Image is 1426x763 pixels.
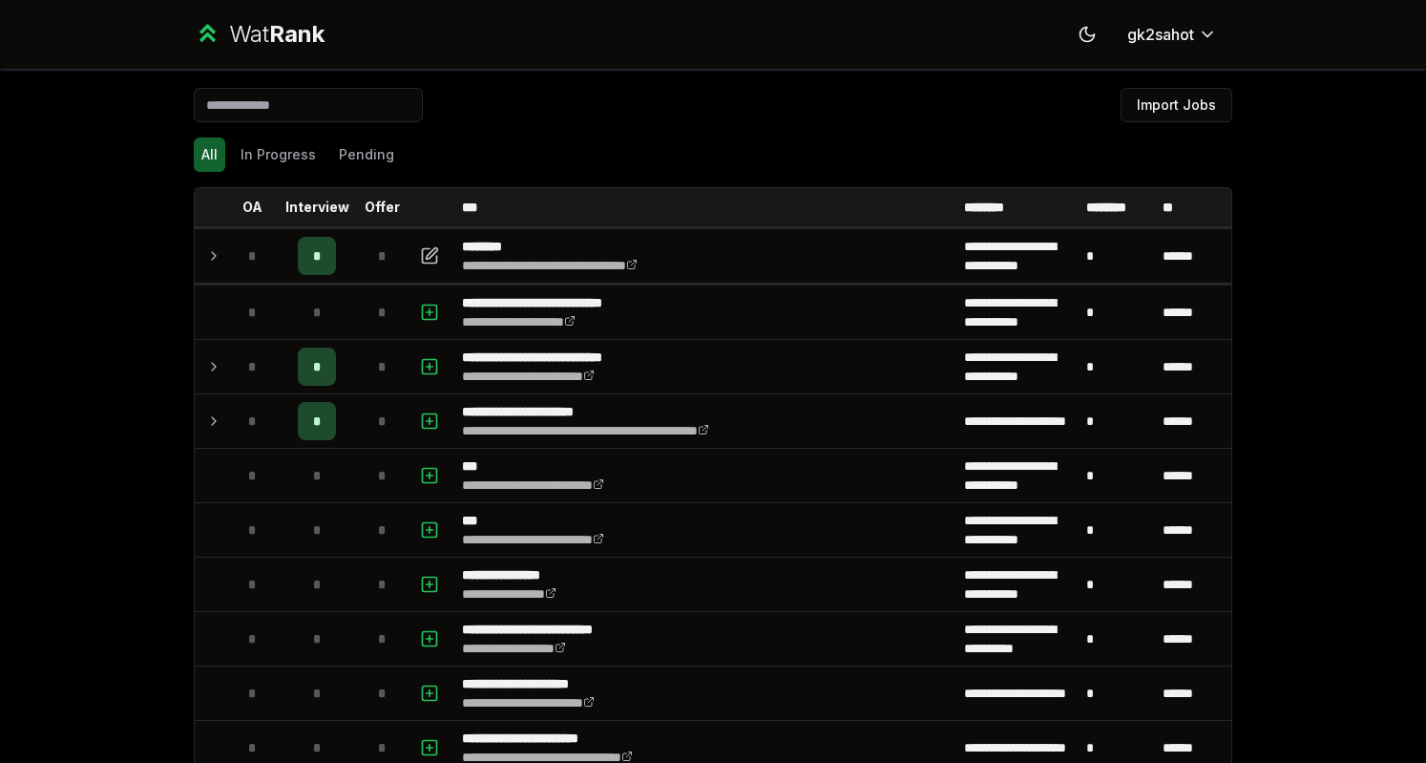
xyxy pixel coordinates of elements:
[1112,17,1232,52] button: gk2sahot
[365,198,400,217] p: Offer
[1127,23,1194,46] span: gk2sahot
[194,19,325,50] a: WatRank
[1121,88,1232,122] button: Import Jobs
[242,198,262,217] p: OA
[269,20,325,48] span: Rank
[194,138,225,172] button: All
[229,19,325,50] div: Wat
[331,138,402,172] button: Pending
[233,138,324,172] button: In Progress
[285,198,349,217] p: Interview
